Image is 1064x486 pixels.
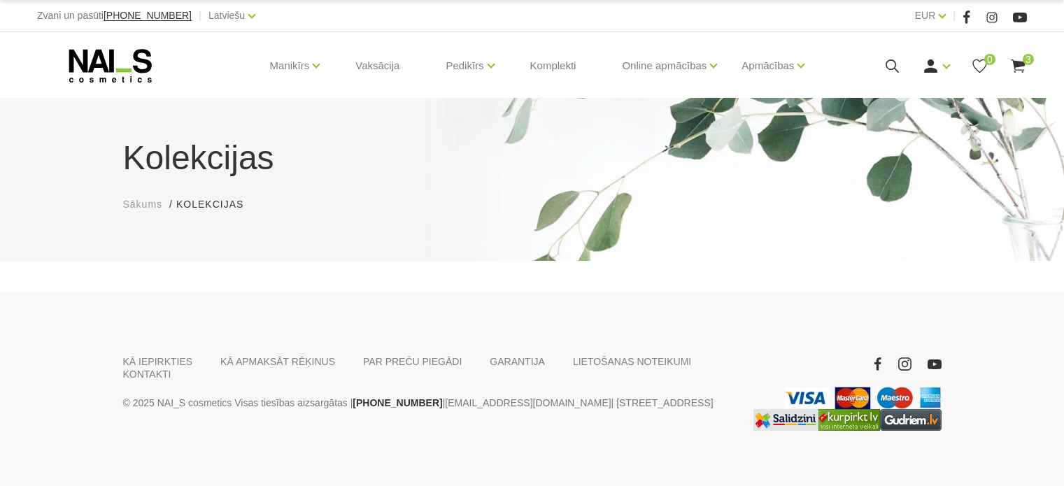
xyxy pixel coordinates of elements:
[1009,57,1027,75] a: 3
[123,368,171,380] a: KONTAKTI
[880,409,942,431] img: www.gudriem.lv/veikali/lv
[742,38,794,94] a: Apmācības
[176,197,257,212] li: Kolekcijas
[490,355,545,368] a: GARANTIJA
[123,197,163,212] a: Sākums
[971,57,988,75] a: 0
[37,7,192,24] div: Zvani un pasūti
[573,355,691,368] a: LIETOŠANAS NOTEIKUMI
[220,355,335,368] a: KĀ APMAKSĀT RĒĶINUS
[123,394,732,411] p: © 2025 NAI_S cosmetics Visas tiesības aizsargātas | | | [STREET_ADDRESS]
[818,409,880,431] img: Lielākais Latvijas interneta veikalu preču meklētājs
[270,38,310,94] a: Manikīrs
[123,355,193,368] a: KĀ IEPIRKTIES
[123,199,163,210] span: Sākums
[519,32,588,99] a: Komplekti
[622,38,707,94] a: Online apmācības
[123,133,942,183] h1: Kolekcijas
[104,10,192,21] a: [PHONE_NUMBER]
[208,7,245,24] a: Latviešu
[953,7,956,24] span: |
[344,32,411,99] a: Vaksācija
[880,409,942,431] a: https://www.gudriem.lv/veikali/lv
[984,54,995,65] span: 0
[753,409,818,431] img: Labākā cena interneta veikalos - Samsung, Cena, iPhone, Mobilie telefoni
[199,7,201,24] span: |
[446,38,483,94] a: Pedikīrs
[1023,54,1034,65] span: 3
[353,394,442,411] a: [PHONE_NUMBER]
[445,394,611,411] a: [EMAIL_ADDRESS][DOMAIN_NAME]
[915,7,936,24] a: EUR
[363,355,462,368] a: PAR PREČU PIEGĀDI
